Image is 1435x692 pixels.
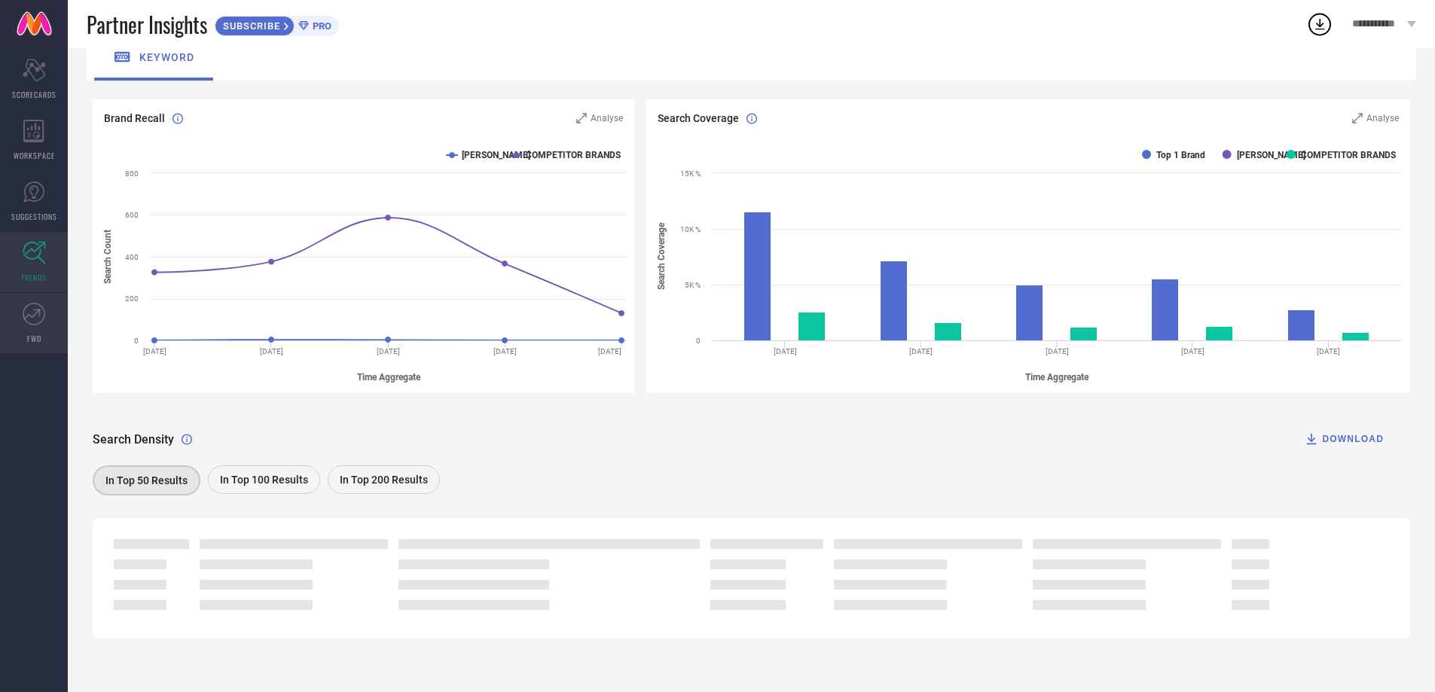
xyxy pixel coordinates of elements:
[1046,347,1069,355] text: [DATE]
[1285,424,1403,454] button: DOWNLOAD
[215,20,284,32] span: SUBSCRIBE
[1025,372,1089,383] tspan: Time Aggregate
[143,347,166,355] text: [DATE]
[1306,11,1333,38] div: Open download list
[102,230,113,284] tspan: Search Count
[685,281,701,289] text: 5K %
[215,12,339,36] a: SUBSCRIBEPRO
[87,9,207,40] span: Partner Insights
[1237,150,1305,160] text: [PERSON_NAME]
[1301,150,1396,160] text: COMPETITOR BRANDS
[526,150,621,160] text: COMPETITOR BRANDS
[260,347,283,355] text: [DATE]
[27,333,41,344] span: FWD
[598,347,621,355] text: [DATE]
[21,272,47,283] span: TRENDS
[125,211,139,219] text: 600
[125,253,139,261] text: 400
[462,150,530,160] text: [PERSON_NAME]
[658,112,739,124] span: Search Coverage
[1304,431,1384,447] div: DOWNLOAD
[696,337,701,345] text: 0
[1317,347,1341,355] text: [DATE]
[11,211,57,222] span: SUGGESTIONS
[1366,113,1399,123] span: Analyse
[93,432,174,447] span: Search Density
[134,337,139,345] text: 0
[139,51,194,63] span: keyword
[656,223,667,291] tspan: Search Coverage
[680,225,701,233] text: 10K %
[357,372,421,383] tspan: Time Aggregate
[774,347,797,355] text: [DATE]
[576,113,587,123] svg: Zoom
[591,113,623,123] span: Analyse
[1181,347,1204,355] text: [DATE]
[493,347,517,355] text: [DATE]
[105,474,188,486] span: In Top 50 Results
[340,474,428,486] span: In Top 200 Results
[12,89,56,100] span: SCORECARDS
[220,474,308,486] span: In Top 100 Results
[1352,113,1363,123] svg: Zoom
[680,169,701,178] text: 15K %
[125,294,139,303] text: 200
[125,169,139,178] text: 800
[1156,150,1205,160] text: Top 1 Brand
[910,347,933,355] text: [DATE]
[104,112,165,124] span: Brand Recall
[309,20,331,32] span: PRO
[377,347,400,355] text: [DATE]
[14,150,55,161] span: WORKSPACE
